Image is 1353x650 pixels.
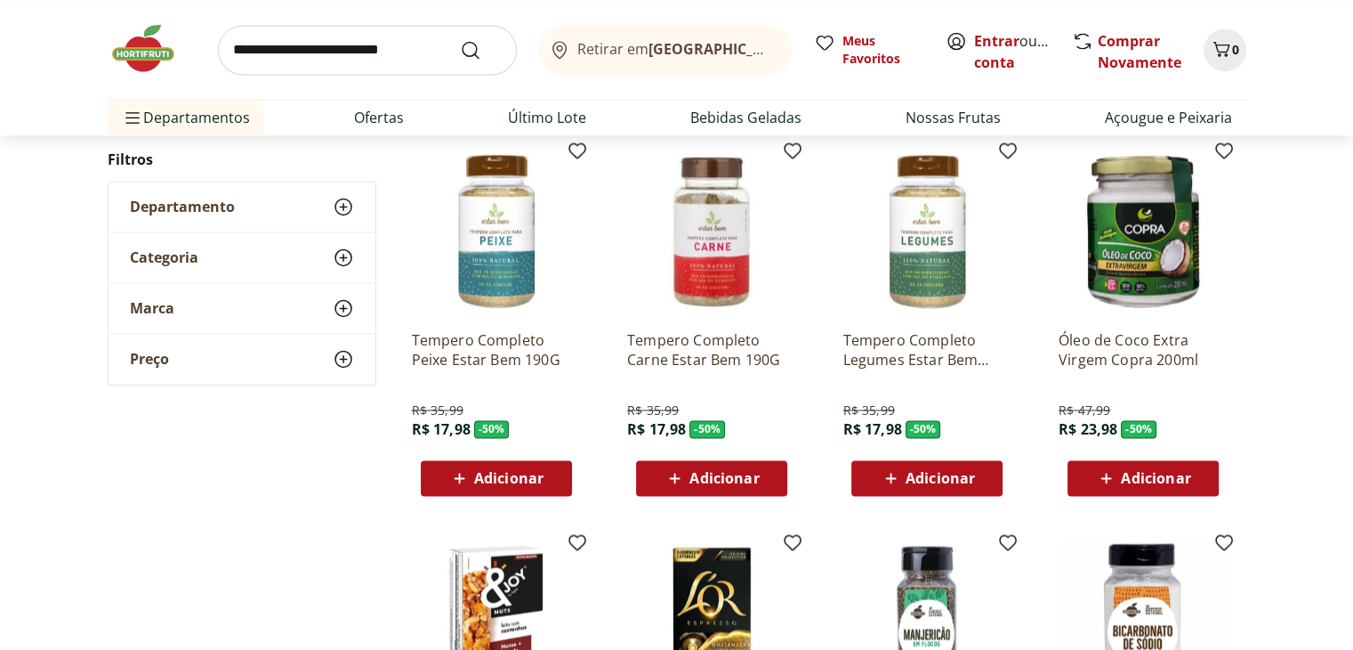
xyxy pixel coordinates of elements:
[109,183,375,232] button: Departamento
[842,32,924,68] span: Meus Favoritos
[689,420,725,438] span: - 50 %
[648,39,948,59] b: [GEOGRAPHIC_DATA]/[GEOGRAPHIC_DATA]
[1204,28,1246,71] button: Carrinho
[974,31,1072,72] a: Criar conta
[577,41,774,57] span: Retirar em
[474,471,544,485] span: Adicionar
[508,107,586,128] a: Último Lote
[109,233,375,283] button: Categoria
[421,460,572,496] button: Adicionar
[122,96,250,139] span: Departamentos
[627,419,686,439] span: R$ 17,98
[1121,471,1190,485] span: Adicionar
[690,107,801,128] a: Bebidas Geladas
[851,460,1003,496] button: Adicionar
[689,471,759,485] span: Adicionar
[1121,420,1156,438] span: - 50 %
[627,330,796,370] a: Tempero Completo Carne Estar Bem 190G
[109,335,375,385] button: Preço
[130,199,235,216] span: Departamento
[906,471,975,485] span: Adicionar
[627,402,679,419] span: R$ 35,99
[636,460,787,496] button: Adicionar
[1098,31,1181,72] a: Comprar Novamente
[1059,402,1110,419] span: R$ 47,99
[1059,419,1117,439] span: R$ 23,98
[842,419,901,439] span: R$ 17,98
[412,330,581,370] a: Tempero Completo Peixe Estar Bem 190G
[842,330,1011,370] a: Tempero Completo Legumes Estar Bem 190G
[218,25,517,75] input: search
[1059,330,1228,370] a: Óleo de Coco Extra Virgem Copra 200ml
[354,107,404,128] a: Ofertas
[109,284,375,334] button: Marca
[814,32,924,68] a: Meus Favoritos
[1059,147,1228,316] img: Óleo de Coco Extra Virgem Copra 200ml
[906,420,941,438] span: - 50 %
[906,107,1001,128] a: Nossas Frutas
[412,147,581,316] img: Tempero Completo Peixe Estar Bem 190G
[538,25,793,75] button: Retirar em[GEOGRAPHIC_DATA]/[GEOGRAPHIC_DATA]
[130,351,169,369] span: Preço
[1105,107,1232,128] a: Açougue e Peixaria
[627,147,796,316] img: Tempero Completo Carne Estar Bem 190G
[1232,41,1239,58] span: 0
[1067,460,1219,496] button: Adicionar
[412,419,471,439] span: R$ 17,98
[130,249,198,267] span: Categoria
[474,420,510,438] span: - 50 %
[108,142,376,178] h2: Filtros
[412,402,463,419] span: R$ 35,99
[842,147,1011,316] img: Tempero Completo Legumes Estar Bem 190G
[108,21,197,75] img: Hortifruti
[974,30,1053,73] span: ou
[842,402,894,419] span: R$ 35,99
[460,39,503,61] button: Submit Search
[130,300,174,318] span: Marca
[974,31,1019,51] a: Entrar
[122,96,143,139] button: Menu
